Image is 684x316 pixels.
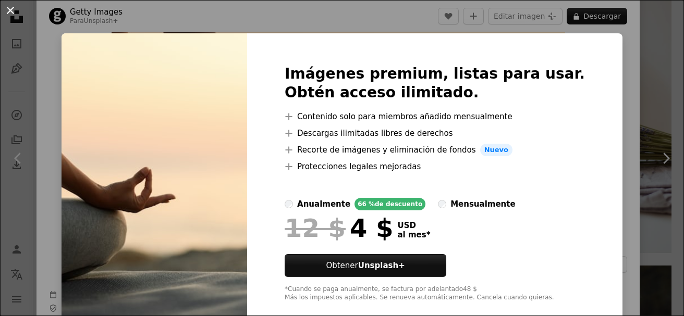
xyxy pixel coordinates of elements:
div: 4 $ [285,214,393,242]
span: al mes * [397,230,430,239]
button: ObtenerUnsplash+ [285,254,446,277]
div: mensualmente [450,198,515,210]
input: mensualmente [438,200,446,208]
div: 66 % de descuento [355,198,425,210]
strong: Unsplash+ [358,261,405,270]
span: 12 $ [285,214,346,242]
div: anualmente [297,198,350,210]
li: Recorte de imágenes y eliminación de fondos [285,144,585,156]
li: Protecciones legales mejoradas [285,160,585,173]
li: Contenido solo para miembros añadido mensualmente [285,110,585,123]
span: USD [397,221,430,230]
input: anualmente66 %de descuento [285,200,293,208]
li: Descargas ilimitadas libres de derechos [285,127,585,140]
div: *Cuando se paga anualmente, se factura por adelantado 48 $ Más los impuestos aplicables. Se renue... [285,285,585,302]
h2: Imágenes premium, listas para usar. Obtén acceso ilimitado. [285,65,585,102]
span: Nuevo [480,144,512,156]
